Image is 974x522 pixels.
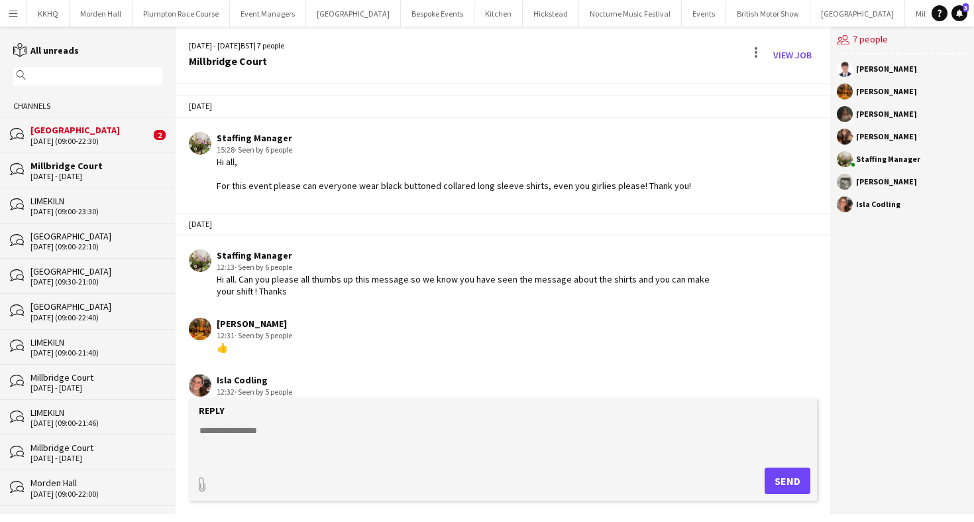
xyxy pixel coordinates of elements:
[856,88,917,96] div: [PERSON_NAME]
[306,1,401,27] button: [GEOGRAPHIC_DATA]
[217,261,713,273] div: 12:13
[217,144,691,156] div: 15:28
[30,230,162,242] div: [GEOGRAPHIC_DATA]
[30,419,162,428] div: [DATE] (09:00-21:46)
[951,5,967,21] a: 3
[523,1,579,27] button: Hickstead
[401,1,474,27] button: Bespoke Events
[217,342,292,354] div: 👍
[217,273,713,297] div: Hi all. Can you please all thumbs up this message so we know you have seen the message about the ...
[30,172,162,181] div: [DATE] - [DATE]
[30,442,162,454] div: Millbridge Court
[241,40,254,50] span: BST
[856,155,920,163] div: Staffing Manager
[30,124,150,136] div: [GEOGRAPHIC_DATA]
[30,137,150,146] div: [DATE] (09:00-22:30)
[579,1,682,27] button: Nocturne Music Festival
[176,95,830,117] div: [DATE]
[217,374,292,386] div: Isla Codling
[30,336,162,348] div: LIMEKILN
[217,330,292,342] div: 12:31
[856,178,917,186] div: [PERSON_NAME]
[133,1,230,27] button: Plumpton Race Course
[30,407,162,419] div: LIMEKILN
[30,277,162,287] div: [DATE] (09:30-21:00)
[217,386,292,398] div: 12:32
[30,242,162,251] div: [DATE] (09:00-22:10)
[30,300,162,312] div: [GEOGRAPHIC_DATA]
[13,44,79,56] a: All unreads
[856,65,917,73] div: [PERSON_NAME]
[189,55,284,67] div: Millbridge Court
[856,110,917,118] div: [PERSON_NAME]
[230,1,306,27] button: Event Managers
[856,200,900,208] div: Isla Codling
[30,348,162,358] div: [DATE] (09:00-21:40)
[726,1,810,27] button: British Motor Show
[189,40,284,52] div: [DATE] - [DATE] | 7 people
[856,133,917,141] div: [PERSON_NAME]
[154,130,166,140] span: 2
[217,398,292,410] div: 👍🏼
[30,477,162,489] div: Morden Hall
[474,1,523,27] button: Kitchen
[217,318,292,330] div: [PERSON_NAME]
[765,468,810,494] button: Send
[30,489,162,499] div: [DATE] (09:00-22:00)
[963,3,969,12] span: 3
[30,371,162,383] div: Millbridge Court
[30,454,162,463] div: [DATE] - [DATE]
[217,249,713,261] div: Staffing Manager
[70,1,133,27] button: Morden Hall
[235,262,292,272] span: · Seen by 6 people
[199,405,225,417] label: Reply
[30,160,162,172] div: Millbridge Court
[30,207,162,216] div: [DATE] (09:00-23:30)
[810,1,905,27] button: [GEOGRAPHIC_DATA]
[235,145,292,155] span: · Seen by 6 people
[30,383,162,393] div: [DATE] - [DATE]
[27,1,70,27] button: KKHQ
[30,265,162,277] div: [GEOGRAPHIC_DATA]
[837,27,967,54] div: 7 people
[235,387,292,397] span: · Seen by 5 people
[235,330,292,340] span: · Seen by 5 people
[30,195,162,207] div: LIMEKILN
[176,213,830,235] div: [DATE]
[768,44,817,66] a: View Job
[217,132,691,144] div: Staffing Manager
[682,1,726,27] button: Events
[30,313,162,322] div: [DATE] (09:00-22:40)
[217,156,691,192] div: Hi all, For this event please can everyone wear black buttoned collared long sleeve shirts, even ...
